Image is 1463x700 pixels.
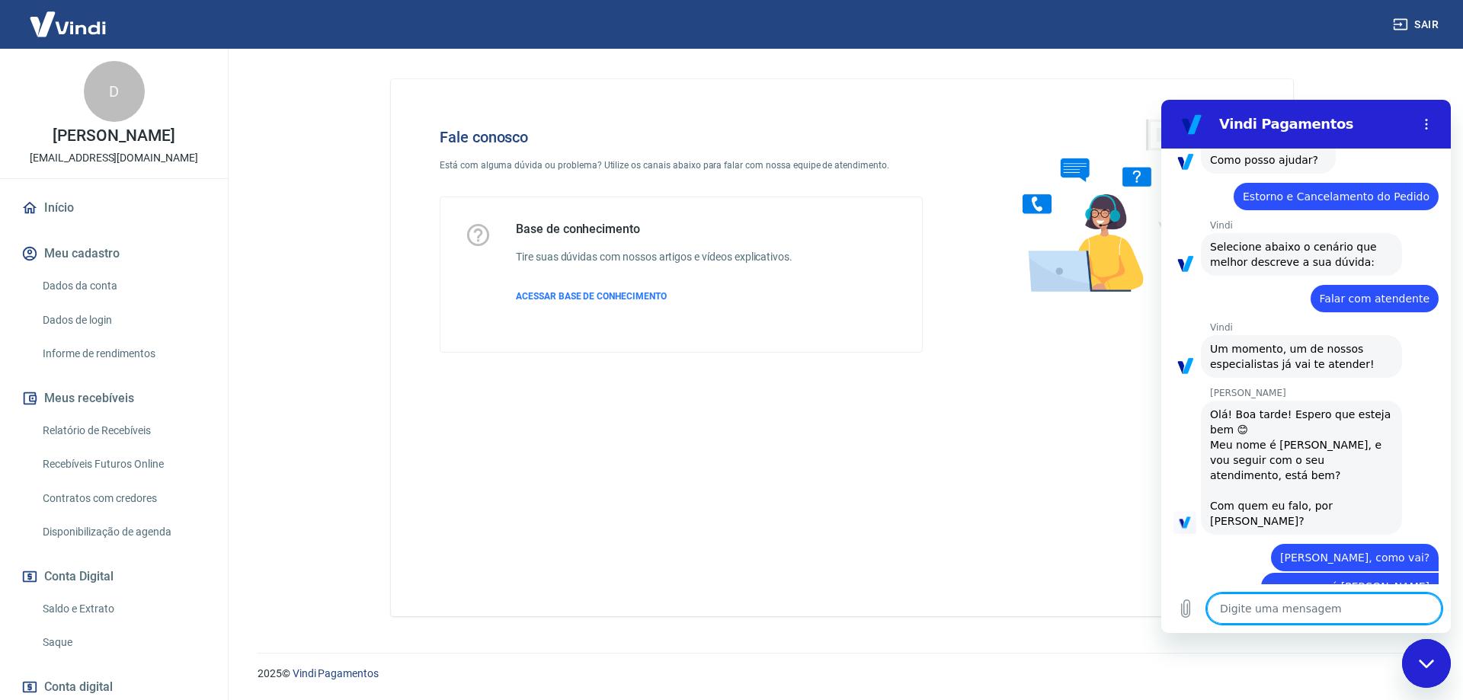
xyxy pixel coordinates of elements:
[293,667,379,679] a: Vindi Pagamentos
[37,270,210,302] a: Dados da conta
[30,150,198,166] p: [EMAIL_ADDRESS][DOMAIN_NAME]
[440,128,923,146] h4: Fale conosco
[440,158,923,172] p: Está com alguma dúvida ou problema? Utilize os canais abaixo para falar com nossa equipe de atend...
[1402,639,1451,688] iframe: Botão para abrir a janela de mensagens, conversa em andamento
[18,191,210,225] a: Início
[37,305,210,336] a: Dados de login
[1161,100,1451,633] iframe: Janela de mensagens
[37,415,210,446] a: Relatório de Recebíveis
[18,560,210,593] button: Conta Digital
[37,593,210,625] a: Saldo e Extrato
[37,449,210,480] a: Recebíveis Futuros Online
[44,676,113,698] span: Conta digital
[18,237,210,270] button: Meu cadastro
[258,666,1426,682] p: 2025 ©
[37,516,210,548] a: Disponibilização de agenda
[18,1,117,47] img: Vindi
[53,128,174,144] p: [PERSON_NAME]
[18,382,210,415] button: Meus recebíveis
[37,483,210,514] a: Contratos com credores
[37,338,210,369] a: Informe de rendimentos
[516,249,792,265] h6: Tire suas dúvidas com nossos artigos e vídeos explicativos.
[516,222,792,237] h5: Base de conhecimento
[37,627,210,658] a: Saque
[516,289,792,303] a: ACESSAR BASE DE CONHECIMENTO
[516,291,667,302] span: ACESSAR BASE DE CONHECIMENTO
[992,104,1224,307] img: Fale conosco
[84,61,145,122] div: D
[1390,11,1445,39] button: Sair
